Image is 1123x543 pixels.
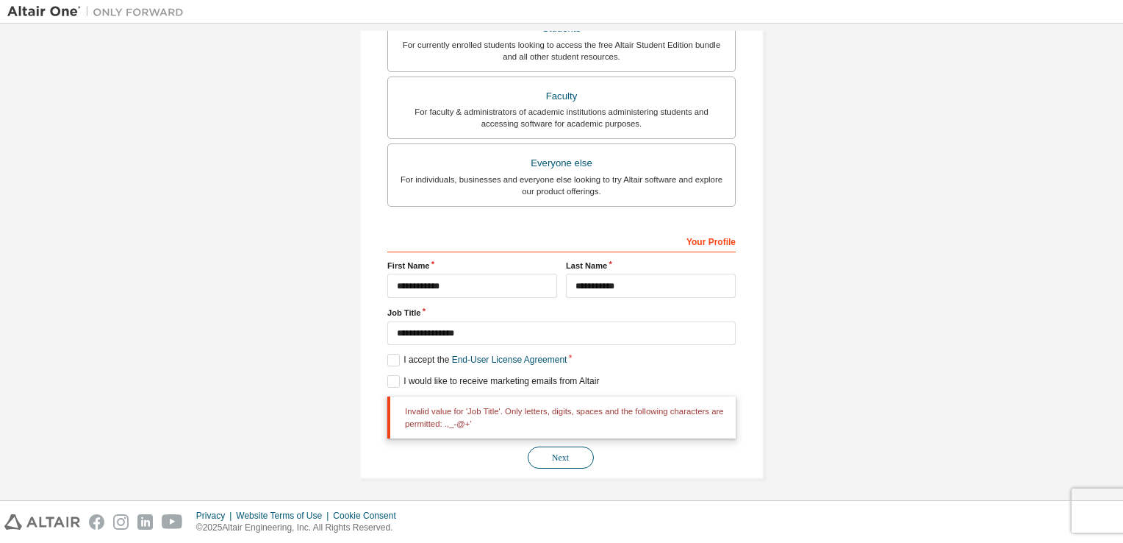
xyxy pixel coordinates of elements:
div: For faculty & administrators of academic institutions administering students and accessing softwa... [397,106,726,129]
img: instagram.svg [113,514,129,530]
label: First Name [387,260,557,271]
label: I would like to receive marketing emails from Altair [387,375,599,388]
img: facebook.svg [89,514,104,530]
label: Job Title [387,307,736,319]
div: For currently enrolled students looking to access the free Altair Student Edition bundle and all ... [397,39,726,63]
img: altair_logo.svg [4,514,80,530]
div: Cookie Consent [333,510,404,522]
div: Website Terms of Use [236,510,333,522]
div: Everyone else [397,153,726,174]
img: Altair One [7,4,191,19]
img: linkedin.svg [137,514,153,530]
button: Next [528,447,594,469]
label: I accept the [387,354,567,366]
img: youtube.svg [162,514,183,530]
div: Faculty [397,86,726,107]
div: For individuals, businesses and everyone else looking to try Altair software and explore our prod... [397,174,726,197]
div: Invalid value for 'Job Title'. Only letters, digits, spaces and the following characters are perm... [387,397,736,439]
a: End-User License Agreement [452,355,567,365]
div: Privacy [196,510,236,522]
label: Last Name [566,260,736,271]
div: Your Profile [387,229,736,252]
p: © 2025 Altair Engineering, Inc. All Rights Reserved. [196,522,405,534]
